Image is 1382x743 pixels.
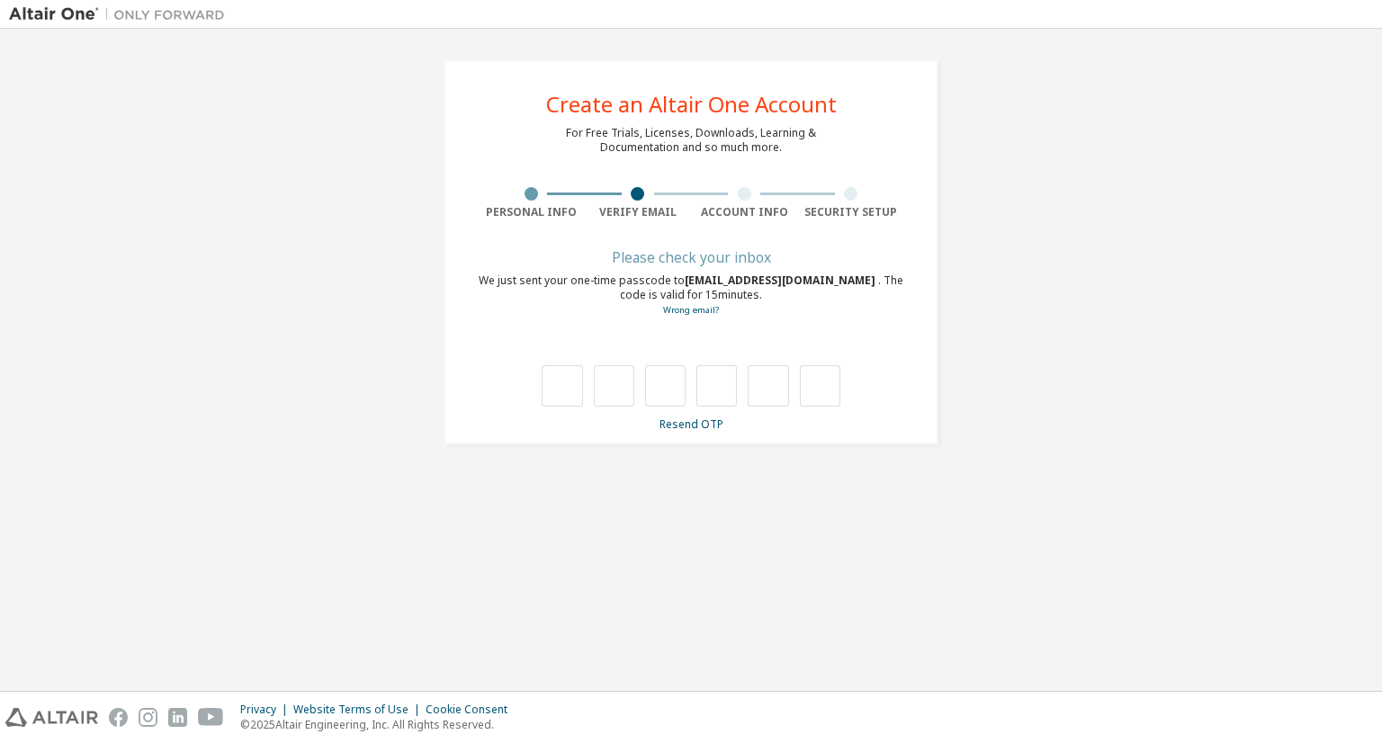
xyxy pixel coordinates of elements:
[798,205,905,219] div: Security Setup
[478,252,904,263] div: Please check your inbox
[566,126,816,155] div: For Free Trials, Licenses, Downloads, Learning & Documentation and so much more.
[585,205,692,219] div: Verify Email
[691,205,798,219] div: Account Info
[293,703,426,717] div: Website Terms of Use
[478,205,585,219] div: Personal Info
[685,273,878,288] span: [EMAIL_ADDRESS][DOMAIN_NAME]
[168,708,187,727] img: linkedin.svg
[240,717,518,732] p: © 2025 Altair Engineering, Inc. All Rights Reserved.
[663,304,719,316] a: Go back to the registration form
[240,703,293,717] div: Privacy
[198,708,224,727] img: youtube.svg
[109,708,128,727] img: facebook.svg
[660,416,723,432] a: Resend OTP
[478,273,904,318] div: We just sent your one-time passcode to . The code is valid for 15 minutes.
[426,703,518,717] div: Cookie Consent
[546,94,837,115] div: Create an Altair One Account
[9,5,234,23] img: Altair One
[5,708,98,727] img: altair_logo.svg
[139,708,157,727] img: instagram.svg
